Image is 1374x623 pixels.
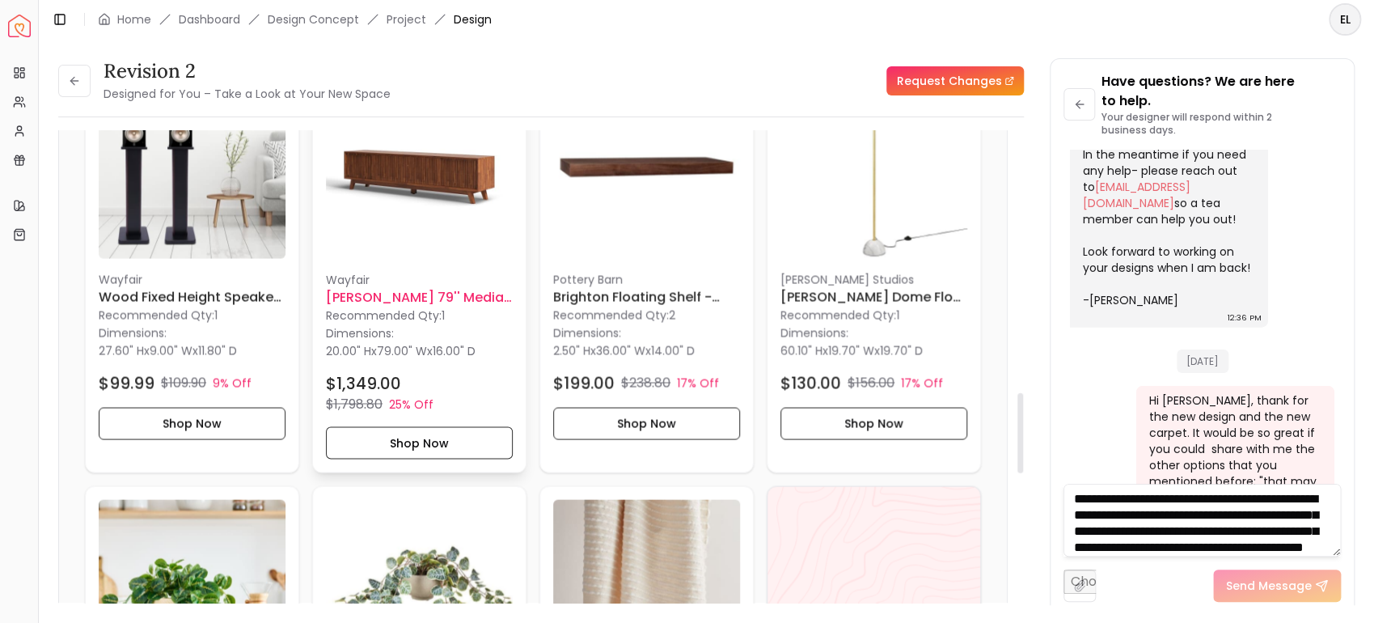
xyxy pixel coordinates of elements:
[780,342,923,358] p: x x
[150,342,192,358] span: 9.00" W
[848,373,894,392] p: $156.00
[780,323,848,342] p: Dimensions:
[553,271,740,287] p: Pottery Barn
[326,342,371,358] span: 20.00" H
[99,271,285,287] p: Wayfair
[312,57,526,473] a: Burton 79'' Media Console imageWayfair[PERSON_NAME] 79'' Media ConsoleRecommended Qty:1Dimensions...
[326,394,383,413] p: $1,798.80
[326,323,394,342] p: Dimensions:
[780,407,967,439] button: Shop Now
[326,371,401,394] h4: $1,349.00
[326,426,513,459] button: Shop Now
[98,11,492,28] nav: breadcrumb
[99,407,285,439] button: Shop Now
[389,396,433,412] p: 25% Off
[767,57,981,473] div: Lilia Marble Dome Floor Lamp - Brass
[104,58,391,84] h3: Revision 2
[553,323,621,342] p: Dimensions:
[312,57,526,473] div: Burton 79'' Media Console
[1228,310,1262,326] div: 12:36 PM
[326,71,513,258] img: Burton 79'' Media Console image
[780,271,967,287] p: [PERSON_NAME] Studios
[179,11,240,28] a: Dashboard
[326,307,513,323] p: Recommended Qty: 1
[99,307,285,323] p: Recommended Qty: 1
[326,287,513,307] h6: [PERSON_NAME] 79'' Media Console
[268,11,359,28] li: Design Concept
[901,375,943,391] p: 17% Off
[99,371,154,394] h4: $99.99
[767,57,981,473] a: Lilia Marble Dome Floor Lamp - Brass image[PERSON_NAME] Studios[PERSON_NAME] Dome Floor Lamp - Br...
[780,371,841,394] h4: $130.00
[553,71,740,258] img: Brighton Floating Shelf - Walnut - 36" x 14" image
[377,342,427,358] span: 79.00" W
[677,375,719,391] p: 17% Off
[1083,179,1190,211] a: [EMAIL_ADDRESS][DOMAIN_NAME]
[651,342,695,358] span: 14.00" D
[1101,111,1341,137] p: Your designer will respond within 2 business days.
[8,15,31,37] img: Spacejoy Logo
[828,342,874,358] span: 19.70" W
[553,287,740,307] h6: Brighton Floating Shelf - Walnut - 36" x 14"
[553,342,590,358] span: 2.50" H
[213,375,252,391] p: 9% Off
[387,11,426,28] a: Project
[553,371,615,394] h4: $199.00
[1329,3,1361,36] button: EL
[780,307,967,323] p: Recommended Qty: 1
[117,11,151,28] a: Home
[104,86,391,102] small: Designed for You – Take a Look at Your New Space
[326,271,513,287] p: Wayfair
[1177,350,1228,373] span: [DATE]
[553,342,695,358] p: x x
[553,307,740,323] p: Recommended Qty: 2
[85,57,299,473] a: Wood Fixed Height Speaker Stand Set of 2 imageWayfairWood Fixed Height Speaker Stand Set of 2Reco...
[596,342,645,358] span: 36.00" W
[99,323,167,342] p: Dimensions:
[99,71,285,258] img: Wood Fixed Height Speaker Stand Set of 2 image
[539,57,754,473] div: Brighton Floating Shelf - Walnut - 36" x 14"
[886,66,1024,95] a: Request Changes
[99,287,285,307] h6: Wood Fixed Height Speaker Stand Set of 2
[161,373,206,392] p: $109.90
[780,71,967,258] img: Lilia Marble Dome Floor Lamp - Brass image
[1330,5,1359,34] span: EL
[621,373,670,392] p: $238.80
[539,57,754,473] a: Brighton Floating Shelf - Walnut - 36" x 14" imagePottery BarnBrighton Floating Shelf - Walnut - ...
[8,15,31,37] a: Spacejoy
[99,342,237,358] p: x x
[433,342,476,358] span: 16.00" D
[553,407,740,439] button: Shop Now
[454,11,492,28] span: Design
[880,342,923,358] span: 19.70" D
[99,342,144,358] span: 27.60" H
[198,342,237,358] span: 11.80" D
[326,342,476,358] p: x x
[1149,392,1318,522] div: Hi [PERSON_NAME], thank for the new design and the new carpet. It would be so great if you could ...
[780,342,822,358] span: 60.10" H
[1101,72,1341,111] p: Have questions? We are here to help.
[780,287,967,307] h6: [PERSON_NAME] Dome Floor Lamp - Brass
[85,57,299,473] div: Wood Fixed Height Speaker Stand Set of 2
